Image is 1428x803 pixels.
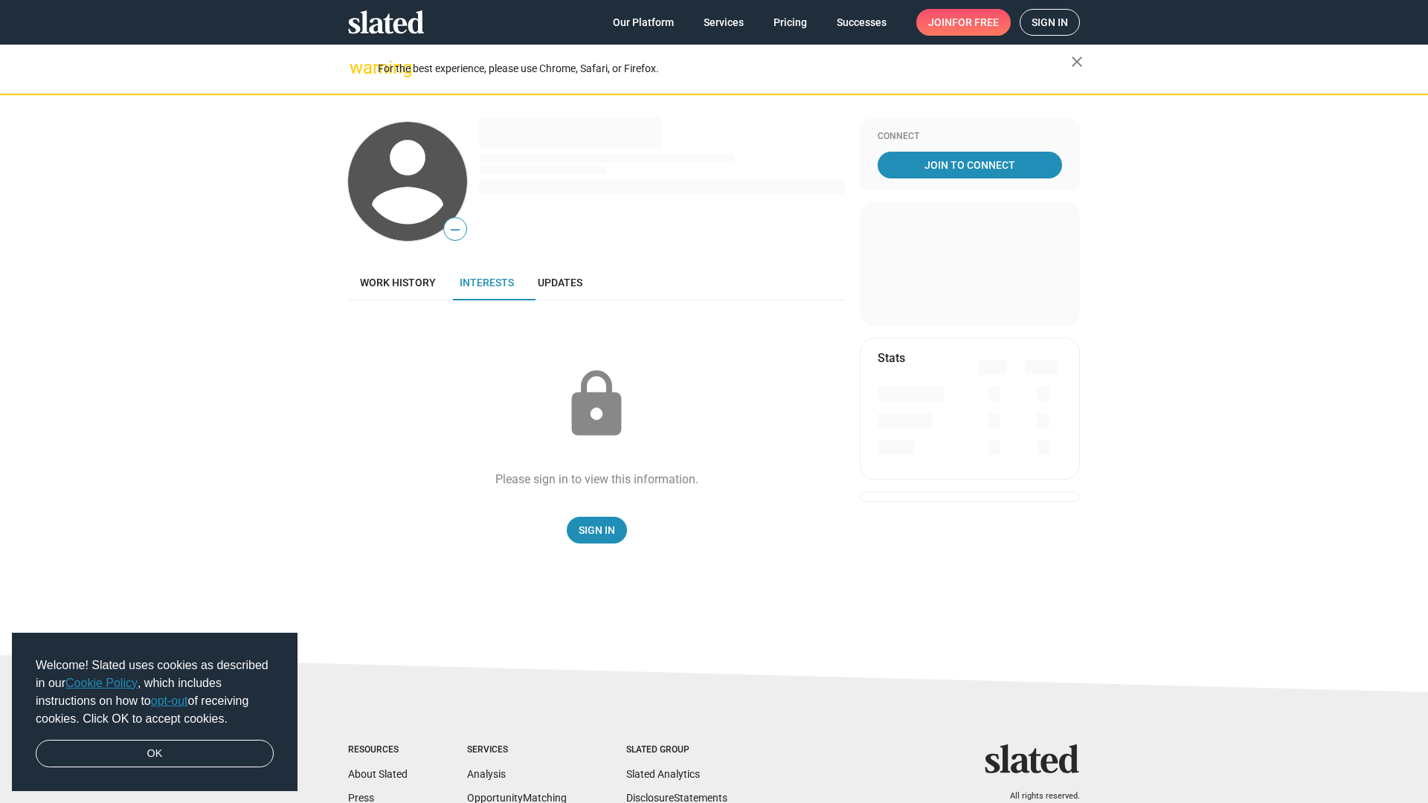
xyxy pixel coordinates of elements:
mat-icon: warning [350,59,367,77]
span: Work history [360,277,436,288]
a: About Slated [348,768,408,780]
a: Join To Connect [878,152,1062,178]
a: Sign In [567,517,627,544]
a: Interests [448,265,526,300]
span: Join To Connect [881,152,1059,178]
a: opt-out [151,694,188,707]
a: Joinfor free [916,9,1011,36]
a: Slated Analytics [626,768,700,780]
div: cookieconsent [12,633,297,792]
span: Sign In [579,517,615,544]
a: Updates [526,265,594,300]
span: Interests [460,277,514,288]
div: Connect [878,131,1062,143]
span: Pricing [773,9,807,36]
div: Please sign in to view this information. [495,471,698,487]
div: Services [467,744,567,756]
a: Cookie Policy [65,677,138,689]
div: For the best experience, please use Chrome, Safari, or Firefox. [378,59,1071,79]
a: Pricing [762,9,819,36]
a: dismiss cookie message [36,740,274,768]
span: Updates [538,277,582,288]
a: Analysis [467,768,506,780]
a: Work history [348,265,448,300]
mat-icon: close [1068,53,1086,71]
a: Successes [825,9,898,36]
span: Services [704,9,744,36]
div: Resources [348,744,408,756]
span: Welcome! Slated uses cookies as described in our , which includes instructions on how to of recei... [36,657,274,728]
span: Join [928,9,999,36]
mat-card-title: Stats [878,350,905,366]
a: Our Platform [601,9,686,36]
mat-icon: lock [559,367,634,442]
span: for free [952,9,999,36]
div: Slated Group [626,744,727,756]
span: Successes [837,9,887,36]
span: Our Platform [613,9,674,36]
span: — [444,220,466,239]
a: Services [692,9,756,36]
a: Sign in [1020,9,1080,36]
span: Sign in [1032,10,1068,35]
